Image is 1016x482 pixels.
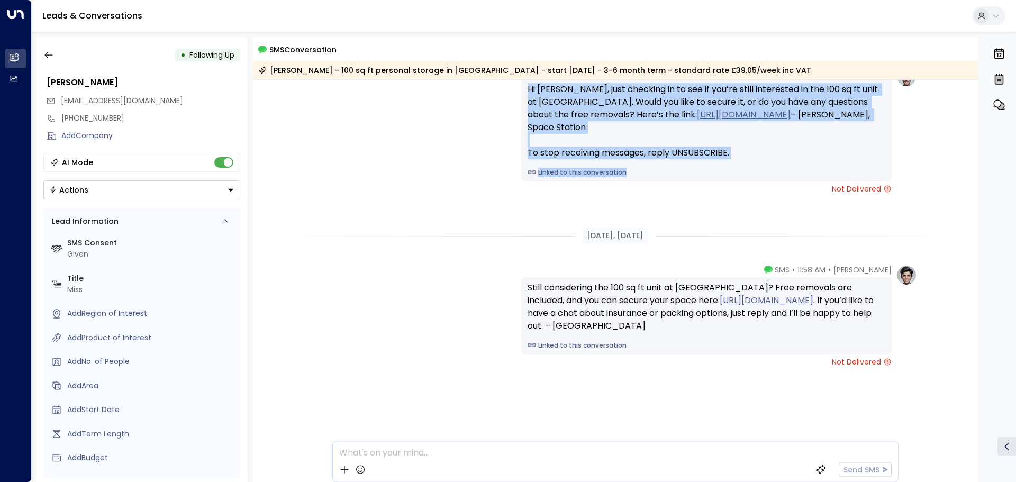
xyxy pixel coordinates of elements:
a: [URL][DOMAIN_NAME] [720,294,813,307]
div: [DATE], [DATE] [583,228,648,243]
div: AddBudget [67,452,236,463]
div: AddArea [67,380,236,392]
div: Actions [49,185,88,195]
span: • [828,265,831,275]
span: [EMAIL_ADDRESS][DOMAIN_NAME] [61,95,183,106]
div: Given [67,249,236,260]
span: crazylilminx70@gmail.com [61,95,183,106]
span: Following Up [189,50,234,60]
div: AddNo. of People [67,356,236,367]
div: AddProduct of Interest [67,332,236,343]
div: AI Mode [62,157,93,168]
a: [URL][DOMAIN_NAME] [697,108,791,121]
span: [PERSON_NAME] [833,265,892,275]
div: Lead Information [48,216,119,227]
div: AddStart Date [67,404,236,415]
div: AddCompany [61,130,240,141]
span: SMS [775,265,790,275]
div: Button group with a nested menu [43,180,240,199]
span: Not Delivered [832,357,892,367]
img: profile-logo.png [896,265,917,286]
span: Not Delivered [832,184,892,194]
div: • [180,46,186,65]
div: Miss [67,284,236,295]
a: Linked to this conversation [528,341,885,350]
label: Title [67,273,236,284]
button: Actions [43,180,240,199]
div: [PERSON_NAME] - 100 sq ft personal storage in [GEOGRAPHIC_DATA] - start [DATE] - 3-6 month term -... [258,65,811,76]
div: [PHONE_NUMBER] [61,113,240,124]
span: • [792,265,795,275]
span: SMS Conversation [269,43,337,56]
a: Leads & Conversations [42,10,142,22]
div: AddTerm Length [67,429,236,440]
div: [PERSON_NAME] [47,76,240,89]
a: Linked to this conversation [528,168,885,177]
label: SMS Consent [67,238,236,249]
div: AddRegion of Interest [67,308,236,319]
div: Still considering the 100 sq ft unit at [GEOGRAPHIC_DATA]? Free removals are included, and you ca... [528,281,885,332]
span: 11:58 AM [797,265,825,275]
div: Hi [PERSON_NAME], just checking in to see if you’re still interested in the 100 sq ft unit at [GE... [528,83,885,159]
